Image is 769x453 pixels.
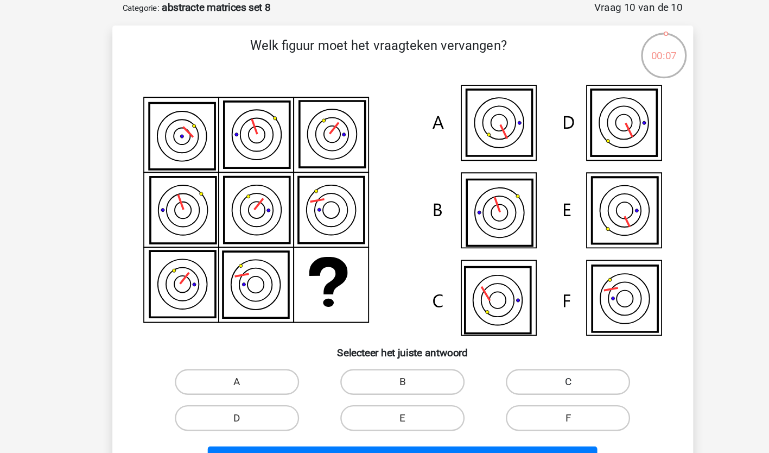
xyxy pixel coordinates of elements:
div: 00:07 [584,27,625,54]
label: B [332,311,437,333]
small: Categorie: [149,3,180,11]
button: Resultaten [220,376,549,399]
p: Welk figuur moet het vraagteken vervangen? [157,30,571,63]
label: A [193,311,297,333]
strong: abstracte matrices set 8 [182,1,274,11]
label: F [472,342,576,363]
label: E [332,342,437,363]
label: D [193,342,297,363]
h6: Selecteer het juiste antwoord [157,284,612,303]
label: C [472,311,576,333]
